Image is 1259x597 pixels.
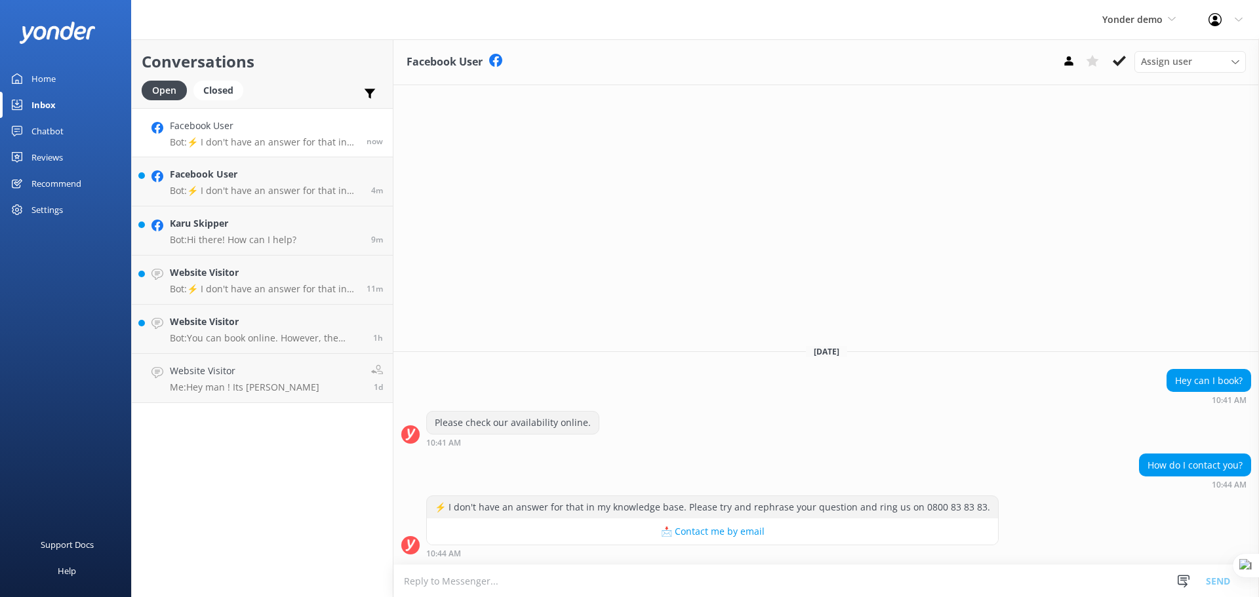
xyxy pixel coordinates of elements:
div: Open [142,81,187,100]
strong: 10:41 AM [426,439,461,447]
div: Hey can I book? [1167,370,1250,392]
p: Bot: You can book online. However, the knowledge base does not provide a specific URL for booking. [170,332,363,344]
div: Home [31,66,56,92]
div: 05:41pm 19-Aug-2025 (UTC -05:00) America/Chicago [1167,395,1251,404]
span: Yonder demo [1102,13,1163,26]
strong: 10:44 AM [426,550,461,558]
div: 05:44pm 19-Aug-2025 (UTC -05:00) America/Chicago [426,549,999,558]
img: yonder-white-logo.png [20,22,95,43]
span: 05:32pm 19-Aug-2025 (UTC -05:00) America/Chicago [367,283,383,294]
span: 04:08pm 18-Aug-2025 (UTC -05:00) America/Chicago [374,381,383,393]
h4: Website Visitor [170,364,319,378]
a: Website VisitorMe:Hey man ! Its [PERSON_NAME]1d [132,354,393,403]
span: Assign user [1141,54,1192,69]
p: Bot: ⚡ I don't have an answer for that in my knowledge base. Please try and rephrase your questio... [170,283,357,295]
div: ⚡ I don't have an answer for that in my knowledge base. Please try and rephrase your question and... [427,496,998,518]
p: Me: Hey man ! Its [PERSON_NAME] [170,381,319,393]
span: 05:44pm 19-Aug-2025 (UTC -05:00) America/Chicago [367,136,383,147]
div: Help [58,558,76,584]
strong: 10:44 AM [1212,481,1247,489]
p: Bot: ⚡ I don't have an answer for that in my knowledge base. Please try and rephrase your questio... [170,185,361,197]
div: Please check our availability online. [427,412,599,434]
a: Closed [193,83,250,97]
div: Chatbot [31,118,64,144]
h2: Conversations [142,49,383,74]
div: 05:44pm 19-Aug-2025 (UTC -05:00) America/Chicago [1139,480,1251,489]
div: Inbox [31,92,56,118]
h3: Facebook User [407,54,483,71]
button: 📩 Contact me by email [427,518,998,545]
div: Support Docs [41,531,94,558]
div: Settings [31,197,63,223]
a: Website VisitorBot:⚡ I don't have an answer for that in my knowledge base. Please try and rephras... [132,256,393,305]
span: 05:35pm 19-Aug-2025 (UTC -05:00) America/Chicago [371,234,383,245]
div: Reviews [31,144,63,170]
div: How do I contact you? [1140,454,1250,476]
h4: Karu Skipper [170,216,296,231]
div: 05:41pm 19-Aug-2025 (UTC -05:00) America/Chicago [426,438,599,447]
span: 05:39pm 19-Aug-2025 (UTC -05:00) America/Chicago [371,185,383,196]
h4: Facebook User [170,119,357,133]
a: Open [142,83,193,97]
span: [DATE] [806,346,847,357]
div: Recommend [31,170,81,197]
span: 04:33pm 19-Aug-2025 (UTC -05:00) America/Chicago [373,332,383,343]
h4: Website Visitor [170,315,363,329]
a: Website VisitorBot:You can book online. However, the knowledge base does not provide a specific U... [132,305,393,354]
h4: Website Visitor [170,265,357,280]
h4: Facebook User [170,167,361,182]
a: Facebook UserBot:⚡ I don't have an answer for that in my knowledge base. Please try and rephrase ... [132,108,393,157]
strong: 10:41 AM [1212,396,1247,404]
p: Bot: ⚡ I don't have an answer for that in my knowledge base. Please try and rephrase your questio... [170,136,357,148]
p: Bot: Hi there! How can I help? [170,234,296,246]
a: Karu SkipperBot:Hi there! How can I help?9m [132,206,393,256]
div: Assign User [1134,51,1246,72]
div: Closed [193,81,243,100]
a: Facebook UserBot:⚡ I don't have an answer for that in my knowledge base. Please try and rephrase ... [132,157,393,206]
